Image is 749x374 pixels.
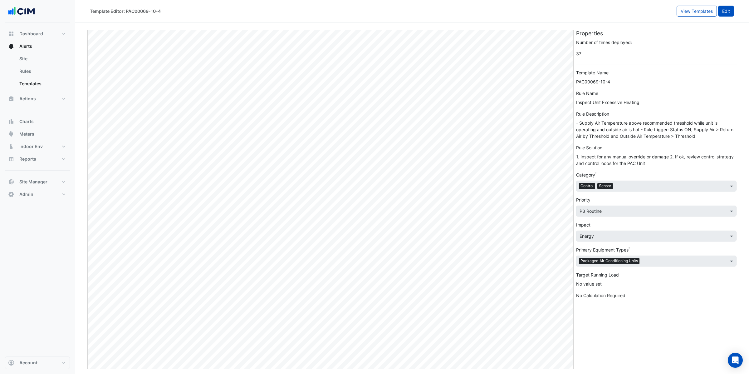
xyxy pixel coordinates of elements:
span: Sensor [597,183,613,189]
app-icon: Alerts [8,43,14,49]
app-icon: Site Manager [8,179,14,185]
div: - Supply Air Temperature above recommended threshold while unit is operating and outside air is h... [576,120,737,139]
div: 1. Inspect for any manual override or damage 2. If ok, review control strategy and control loops ... [576,153,737,167]
label: Target Running Load [576,272,619,278]
label: Primary Equipment Types [576,247,629,253]
app-icon: Actions [8,96,14,102]
label: Template Name [576,69,609,76]
div: Inspect Unit Excessive Heating [576,99,737,106]
button: Site Manager [5,176,70,188]
span: Alerts [19,43,32,49]
label: Number of times deployed: [576,39,632,46]
app-icon: Indoor Env [8,143,14,150]
app-icon: Admin [8,191,14,197]
button: Admin [5,188,70,201]
span: Actions [19,96,36,102]
span: Dashboard [19,31,43,37]
div: PAC00069-10-4 [576,78,737,85]
label: Category [576,172,595,178]
span: Meters [19,131,34,137]
button: Account [5,357,70,369]
button: Charts [5,115,70,128]
div: Template Editor: PAC00069-10-4 [90,8,161,14]
a: Templates [14,77,70,90]
a: Rules [14,65,70,77]
label: Rule Description [576,111,609,117]
span: Site Manager [19,179,47,185]
label: Rule Name [576,90,598,97]
span: Account [19,360,37,366]
label: Rule Solution [576,144,602,151]
app-icon: Dashboard [8,31,14,37]
app-icon: Charts [8,118,14,125]
span: Control [579,183,595,189]
div: No Calculation Required [576,292,737,299]
span: Admin [19,191,33,197]
app-icon: Reports [8,156,14,162]
button: View Templates [677,6,717,17]
app-icon: Meters [8,131,14,137]
label: Priority [576,197,590,203]
span: Indoor Env [19,143,43,150]
label: Impact [576,222,590,228]
button: Reports [5,153,70,165]
div: No value set [576,281,737,287]
span: 37 [576,48,737,59]
span: Reports [19,156,36,162]
span: Packaged Air Conditioning Units [579,258,639,264]
button: Actions [5,92,70,105]
span: Charts [19,118,34,125]
button: Edit [718,6,734,17]
button: Alerts [5,40,70,52]
button: Indoor Env [5,140,70,153]
h5: Properties [576,30,737,37]
img: Company Logo [7,5,36,17]
button: Dashboard [5,27,70,40]
div: Alerts [5,52,70,92]
div: Open Intercom Messenger [728,353,743,368]
a: Site [14,52,70,65]
button: Meters [5,128,70,140]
